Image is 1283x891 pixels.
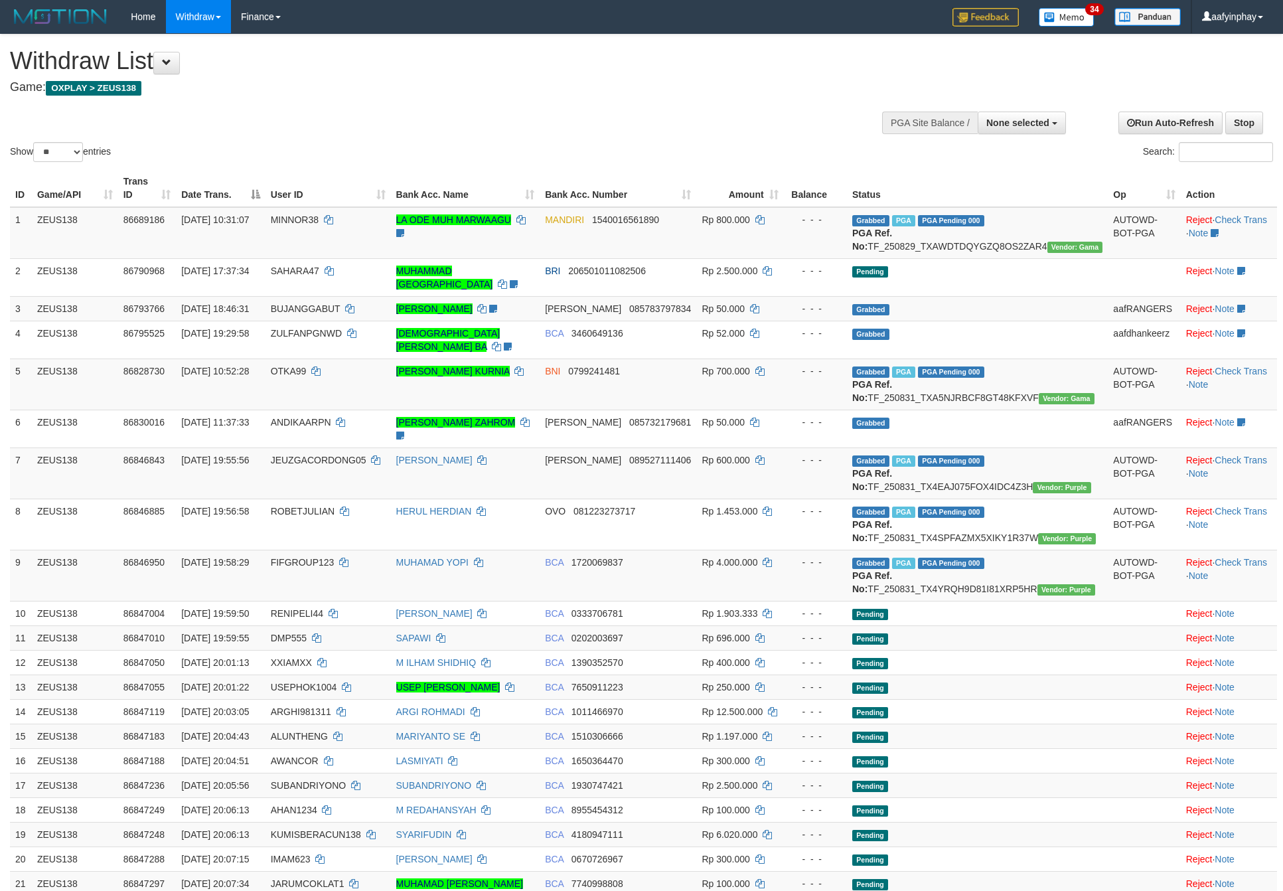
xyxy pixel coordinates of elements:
th: Status [847,169,1108,207]
div: - - - [789,705,842,718]
div: - - - [789,754,842,768]
a: Note [1189,468,1209,479]
a: ARGI ROHMADI [396,706,465,717]
a: Note [1215,608,1235,619]
a: Stop [1225,112,1263,134]
span: Copy 0799241481 to clipboard [568,366,620,376]
span: Pending [852,633,888,645]
td: TF_250831_TX4SPFAZMX5XIKY1R37W [847,499,1108,550]
a: Check Trans [1215,214,1267,225]
td: aafRANGERS [1108,410,1180,447]
span: Grabbed [852,455,889,467]
a: Reject [1186,328,1213,339]
a: [PERSON_NAME] ZAHROM [396,417,516,428]
span: Rp 700.000 [702,366,749,376]
td: 4 [10,321,32,359]
th: Game/API: activate to sort column ascending [32,169,118,207]
span: Marked by aafkaynarin [892,215,915,226]
span: Copy 1510306666 to clipboard [571,731,623,742]
span: Vendor URL: https://trx4.1velocity.biz [1037,584,1095,596]
a: [PERSON_NAME] KURNIA [396,366,510,376]
span: Rp 12.500.000 [702,706,763,717]
a: USEP [PERSON_NAME] [396,682,500,692]
div: - - - [789,327,842,340]
th: Bank Acc. Name: activate to sort column ascending [391,169,540,207]
span: SAHARA47 [271,266,319,276]
div: - - - [789,556,842,569]
div: - - - [789,631,842,645]
a: Reject [1186,633,1213,643]
span: 86830016 [123,417,165,428]
button: None selected [978,112,1066,134]
a: Note [1215,829,1235,840]
span: 86847004 [123,608,165,619]
td: ZEUS138 [32,207,118,259]
td: ZEUS138 [32,724,118,748]
span: DMP555 [271,633,307,643]
span: Copy 3460649136 to clipboard [571,328,623,339]
td: · [1181,410,1277,447]
a: MARIYANTO SE [396,731,466,742]
span: Copy 0202003697 to clipboard [571,633,623,643]
span: Rp 1.453.000 [702,506,757,517]
span: Pending [852,683,888,694]
a: Reject [1186,417,1213,428]
a: Check Trans [1215,557,1267,568]
b: PGA Ref. No: [852,228,892,252]
a: Note [1215,328,1235,339]
span: [DATE] 17:37:34 [181,266,249,276]
span: BUJANGGABUT [271,303,340,314]
td: aafdhankeerz [1108,321,1180,359]
a: Reject [1186,682,1213,692]
h4: Game: [10,81,842,94]
a: Reject [1186,829,1213,840]
td: · [1181,296,1277,321]
th: Bank Acc. Number: activate to sort column ascending [540,169,696,207]
td: 6 [10,410,32,447]
a: Reject [1186,303,1213,314]
span: 86847183 [123,731,165,742]
span: [DATE] 20:03:05 [181,706,249,717]
span: Rp 600.000 [702,455,749,465]
div: - - - [789,302,842,315]
a: MUHAMAD YOPI [396,557,469,568]
a: Note [1215,706,1235,717]
span: Vendor URL: https://trx31.1velocity.biz [1047,242,1103,253]
a: Note [1215,805,1235,815]
a: [PERSON_NAME] [396,854,473,864]
div: - - - [789,213,842,226]
a: Note [1215,657,1235,668]
span: PGA Pending [918,215,984,226]
a: Note [1215,854,1235,864]
a: Reject [1186,706,1213,717]
span: Marked by aafsreyleap [892,507,915,518]
td: 2 [10,258,32,296]
a: LA ODE MUH MARWAAGU [396,214,511,225]
h1: Withdraw List [10,48,842,74]
span: [DATE] 18:46:31 [181,303,249,314]
a: Reject [1186,780,1213,791]
a: M REDAHANSYAH [396,805,477,815]
a: Reject [1186,506,1213,517]
td: ZEUS138 [32,550,118,601]
span: Grabbed [852,418,889,429]
td: ZEUS138 [32,675,118,699]
a: SYARIFUDIN [396,829,452,840]
span: BCA [545,557,564,568]
a: Reject [1186,214,1213,225]
td: 9 [10,550,32,601]
span: PGA Pending [918,507,984,518]
span: MINNOR38 [271,214,319,225]
span: [DATE] 20:01:13 [181,657,249,668]
div: - - - [789,416,842,429]
div: - - - [789,607,842,620]
a: Note [1189,519,1209,530]
a: Reject [1186,805,1213,815]
td: ZEUS138 [32,499,118,550]
a: Run Auto-Refresh [1118,112,1223,134]
a: Note [1215,878,1235,889]
td: 11 [10,625,32,650]
td: 1 [10,207,32,259]
span: 86846843 [123,455,165,465]
td: 7 [10,447,32,499]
